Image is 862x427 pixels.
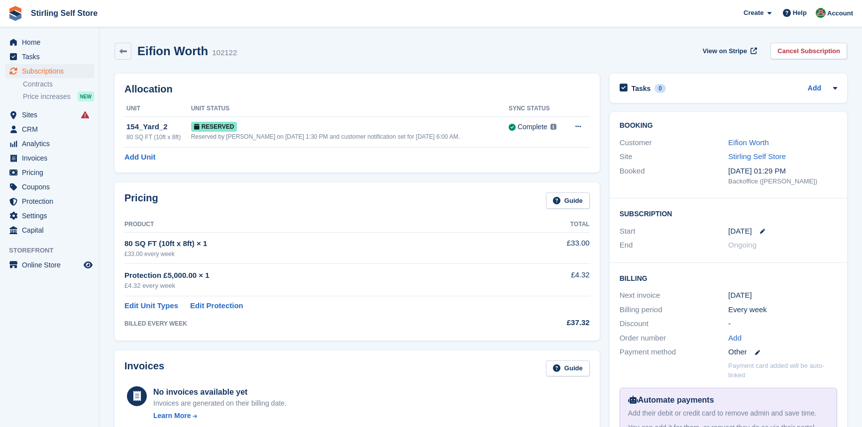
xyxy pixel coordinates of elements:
[5,258,94,272] a: menu
[728,333,742,344] a: Add
[191,122,237,132] span: Reserved
[22,137,82,151] span: Analytics
[191,101,509,117] th: Unit Status
[5,64,94,78] a: menu
[23,80,94,89] a: Contracts
[620,226,729,237] div: Start
[620,208,837,218] h2: Subscription
[728,241,756,249] span: Ongoing
[5,209,94,223] a: menu
[81,111,89,119] i: Smart entry sync failures have occurred
[8,6,23,21] img: stora-icon-8386f47178a22dfd0bd8f6a31ec36ba5ce8667c1dd55bd0f319d3a0aa187defe.svg
[620,137,729,149] div: Customer
[816,8,826,18] img: Lucy
[728,152,786,161] a: Stirling Self Store
[5,194,94,208] a: menu
[191,132,509,141] div: Reserved by [PERSON_NAME] on [DATE] 1:30 PM and customer notification set for [DATE] 6:00 AM.
[728,226,752,237] time: 2025-08-20 00:00:00 UTC
[728,138,768,147] a: Eifion Worth
[620,166,729,186] div: Booked
[632,84,651,93] h2: Tasks
[22,166,82,179] span: Pricing
[509,101,565,117] th: Sync Status
[728,361,837,380] p: Payment card added will be auto-linked
[744,8,763,18] span: Create
[22,258,82,272] span: Online Store
[628,394,829,406] div: Automate payments
[793,8,807,18] span: Help
[153,411,191,421] div: Learn More
[22,223,82,237] span: Capital
[699,43,759,59] a: View on Stripe
[212,47,237,59] div: 102122
[82,259,94,271] a: Preview store
[124,238,515,250] div: 80 SQ FT (10ft x 8ft) × 1
[5,137,94,151] a: menu
[620,240,729,251] div: End
[620,333,729,344] div: Order number
[620,151,729,163] div: Site
[5,166,94,179] a: menu
[5,122,94,136] a: menu
[808,83,821,94] a: Add
[23,91,94,102] a: Price increases NEW
[137,44,208,58] h2: Eifion Worth
[515,232,590,263] td: £33.00
[124,360,164,377] h2: Invoices
[770,43,847,59] a: Cancel Subscription
[22,35,82,49] span: Home
[22,180,82,194] span: Coupons
[27,5,102,21] a: Stirling Self Store
[620,318,729,330] div: Discount
[515,217,590,233] th: Total
[23,92,71,101] span: Price increases
[22,50,82,64] span: Tasks
[22,64,82,78] span: Subscriptions
[550,124,556,130] img: icon-info-grey-7440780725fd019a000dd9b08b2336e03edf1995a4989e88bcd33f0948082b44.svg
[124,250,515,258] div: £33.00 every week
[124,192,158,209] h2: Pricing
[124,270,515,281] div: Protection £5,000.00 × 1
[22,194,82,208] span: Protection
[728,290,837,301] div: [DATE]
[827,8,853,18] span: Account
[126,133,191,142] div: 80 SQ FT (10ft x 8ft)
[124,84,590,95] h2: Allocation
[124,281,515,291] div: £4.32 every week
[22,108,82,122] span: Sites
[546,360,590,377] a: Guide
[78,91,94,101] div: NEW
[620,273,837,283] h2: Billing
[628,408,829,419] div: Add their debit or credit card to remove admin and save time.
[515,317,590,329] div: £37.32
[153,386,287,398] div: No invoices available yet
[22,151,82,165] span: Invoices
[5,35,94,49] a: menu
[22,122,82,136] span: CRM
[728,166,837,177] div: [DATE] 01:29 PM
[126,121,191,133] div: 154_Yard_2
[5,223,94,237] a: menu
[728,346,837,358] div: Other
[190,300,243,312] a: Edit Protection
[620,304,729,316] div: Billing period
[518,122,547,132] div: Complete
[124,217,515,233] th: Product
[620,290,729,301] div: Next invoice
[703,46,747,56] span: View on Stripe
[124,101,191,117] th: Unit
[620,346,729,358] div: Payment method
[620,122,837,130] h2: Booking
[5,50,94,64] a: menu
[728,318,837,330] div: -
[5,151,94,165] a: menu
[5,180,94,194] a: menu
[5,108,94,122] a: menu
[124,152,155,163] a: Add Unit
[728,176,837,186] div: Backoffice ([PERSON_NAME])
[153,411,287,421] a: Learn More
[22,209,82,223] span: Settings
[124,300,178,312] a: Edit Unit Types
[124,319,515,328] div: BILLED EVERY WEEK
[515,264,590,296] td: £4.32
